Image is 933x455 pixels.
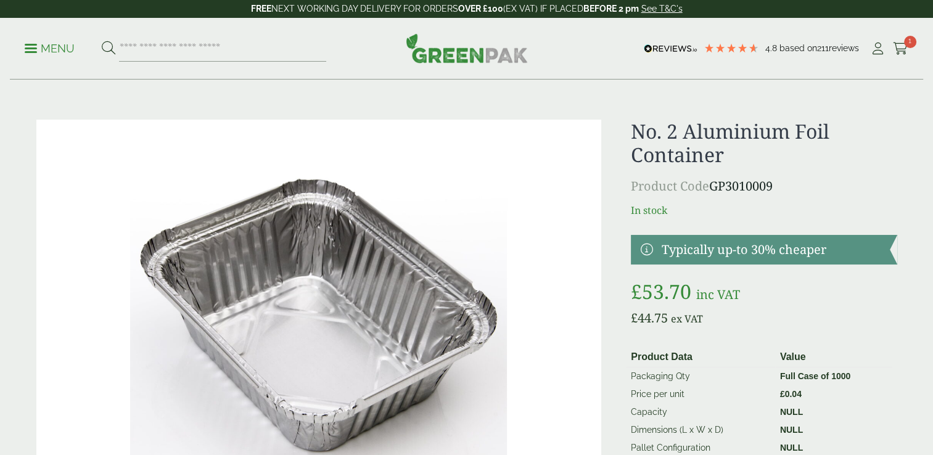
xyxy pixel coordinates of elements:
p: GP3010009 [631,177,897,195]
span: 1 [904,36,916,48]
strong: FREE [251,4,271,14]
span: £ [631,309,638,326]
span: Product Code [631,178,709,194]
p: In stock [631,203,897,218]
span: inc VAT [696,286,740,303]
a: 1 [893,39,908,58]
p: Menu [25,41,75,56]
span: reviews [829,43,859,53]
bdi: 44.75 [631,309,668,326]
th: Product Data [626,347,775,367]
img: REVIEWS.io [644,44,697,53]
strong: OVER £100 [458,4,503,14]
bdi: 53.70 [631,278,691,305]
a: Menu [25,41,75,54]
th: Value [775,347,892,367]
span: 4.8 [765,43,779,53]
span: Based on [779,43,817,53]
bdi: 0.04 [780,389,802,399]
span: 211 [817,43,829,53]
span: £ [780,389,785,399]
span: £ [631,278,642,305]
div: 4.79 Stars [704,43,759,54]
td: Capacity [626,403,775,421]
a: See T&C's [641,4,683,14]
td: Price per unit [626,385,775,403]
h1: No. 2 Aluminium Foil Container [631,120,897,167]
td: Dimensions (L x W x D) [626,421,775,439]
span: ex VAT [671,312,703,326]
strong: BEFORE 2 pm [583,4,639,14]
img: GreenPak Supplies [406,33,528,63]
strong: NULL [780,425,803,435]
strong: Full Case of 1000 [780,371,850,381]
td: Packaging Qty [626,367,775,385]
strong: NULL [780,443,803,453]
strong: NULL [780,407,803,417]
i: Cart [893,43,908,55]
i: My Account [870,43,886,55]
